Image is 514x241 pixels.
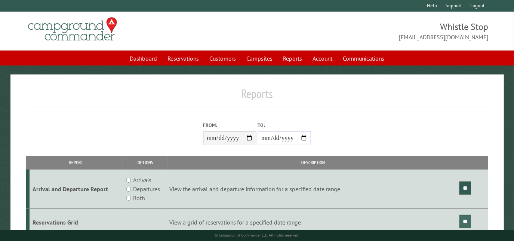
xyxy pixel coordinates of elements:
td: Reservations Grid [30,209,123,236]
th: Description [168,156,458,169]
h1: Reports [26,86,489,107]
label: To: [258,122,311,129]
td: View the arrival and departure information for a specified date range [168,170,458,209]
th: Report [30,156,123,169]
span: Whistle Stop [EMAIL_ADDRESS][DOMAIN_NAME] [257,21,489,42]
label: From: [203,122,256,129]
a: Communications [338,51,389,65]
th: Options [123,156,168,169]
label: Both [133,193,145,202]
a: Account [308,51,337,65]
label: Arrivals [133,176,152,184]
a: Reservations [163,51,203,65]
label: Departures [133,184,160,193]
a: Dashboard [125,51,161,65]
img: Campground Commander [26,15,119,44]
a: Campsites [242,51,277,65]
small: © Campground Commander LLC. All rights reserved. [215,233,299,238]
a: Reports [278,51,307,65]
td: View a grid of reservations for a specified date range [168,209,458,236]
a: Customers [205,51,240,65]
td: Arrival and Departure Report [30,170,123,209]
